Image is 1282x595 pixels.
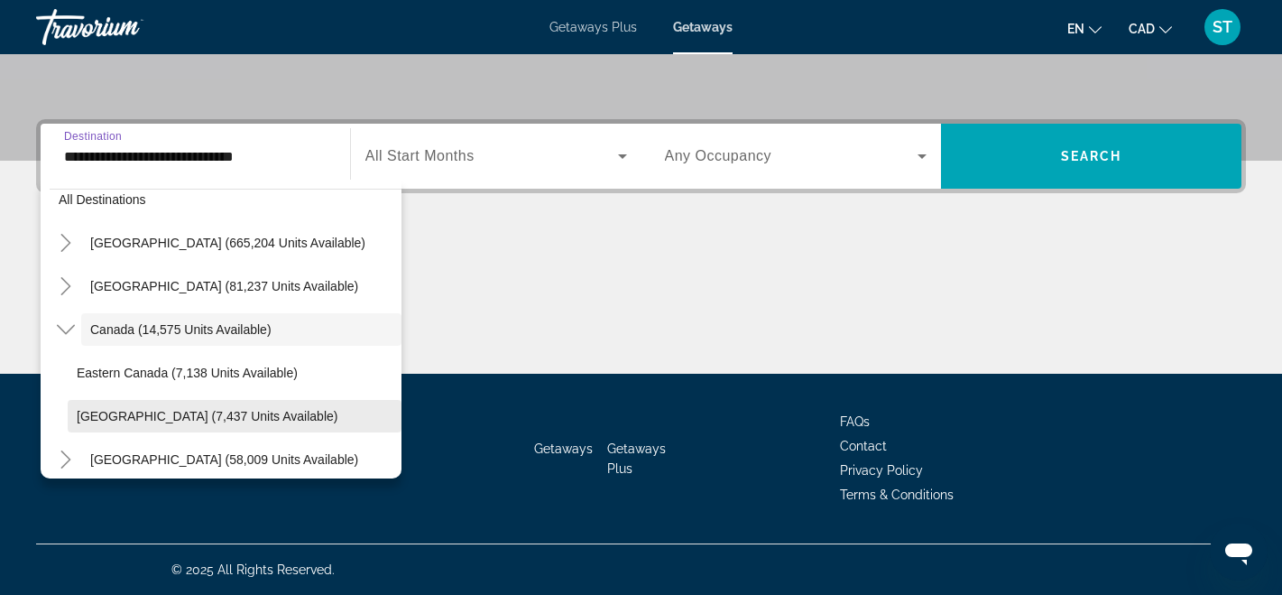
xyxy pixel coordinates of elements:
[1061,149,1122,163] span: Search
[68,357,401,389] button: Eastern Canada (7,138 units available)
[90,279,358,293] span: [GEOGRAPHIC_DATA] (81,237 units available)
[941,124,1241,189] button: Search
[1213,18,1232,36] span: ST
[1210,523,1268,581] iframe: Button to launch messaging window
[90,452,358,467] span: [GEOGRAPHIC_DATA] (58,009 units available)
[673,20,733,34] a: Getaways
[840,488,954,502] a: Terms & Conditions
[50,271,81,302] button: Toggle Mexico (81,237 units available)
[840,414,870,429] a: FAQs
[81,443,401,476] button: [GEOGRAPHIC_DATA] (58,009 units available)
[50,183,401,216] button: All destinations
[50,444,81,476] button: Toggle Caribbean & Atlantic Islands (58,009 units available)
[171,562,335,577] span: © 2025 All Rights Reserved.
[840,439,887,453] a: Contact
[77,366,298,380] span: Eastern Canada (7,138 units available)
[534,442,593,456] a: Getaways
[68,400,401,432] button: [GEOGRAPHIC_DATA] (7,437 units available)
[59,192,146,207] span: All destinations
[81,313,401,346] button: Canada (14,575 units available)
[549,20,637,34] a: Getaways Plus
[81,270,401,302] button: [GEOGRAPHIC_DATA] (81,237 units available)
[50,314,81,346] button: Toggle Canada (14,575 units available)
[1129,22,1155,36] span: CAD
[90,322,272,337] span: Canada (14,575 units available)
[665,148,772,163] span: Any Occupancy
[1067,15,1102,42] button: Change language
[77,409,337,423] span: [GEOGRAPHIC_DATA] (7,437 units available)
[64,130,122,142] span: Destination
[41,124,1241,189] div: Search widget
[1067,22,1084,36] span: en
[1129,15,1172,42] button: Change currency
[36,4,217,51] a: Travorium
[1199,8,1246,46] button: User Menu
[607,442,666,476] a: Getaways Plus
[81,227,401,259] button: [GEOGRAPHIC_DATA] (665,204 units available)
[50,228,81,259] button: Toggle United States (665,204 units available)
[365,148,475,163] span: All Start Months
[90,236,365,250] span: [GEOGRAPHIC_DATA] (665,204 units available)
[840,463,923,478] a: Privacy Policy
